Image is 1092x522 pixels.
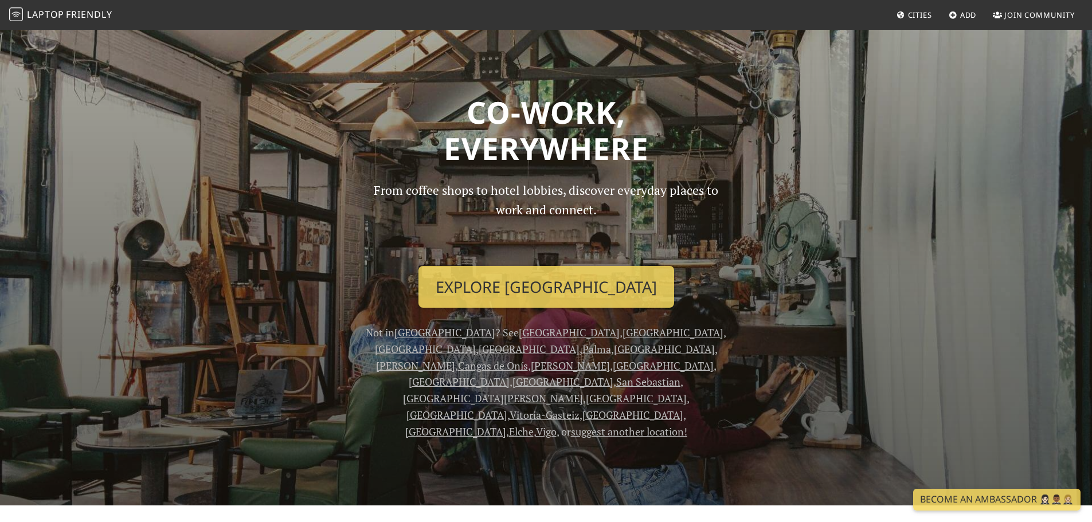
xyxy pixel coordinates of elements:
[1004,10,1075,20] span: Join Community
[582,408,683,422] a: [GEOGRAPHIC_DATA]
[405,425,506,438] a: [GEOGRAPHIC_DATA]
[623,325,723,339] a: [GEOGRAPHIC_DATA]
[571,425,687,438] a: suggest another location!
[531,359,610,372] a: [PERSON_NAME]
[944,5,981,25] a: Add
[403,391,583,405] a: [GEOGRAPHIC_DATA][PERSON_NAME]
[536,425,557,438] a: Vigo
[586,391,687,405] a: [GEOGRAPHIC_DATA]
[9,5,112,25] a: LaptopFriendly LaptopFriendly
[892,5,937,25] a: Cities
[418,266,674,308] a: Explore [GEOGRAPHIC_DATA]
[9,7,23,21] img: LaptopFriendly
[175,94,918,167] h1: Co-work, Everywhere
[613,359,714,372] a: [GEOGRAPHIC_DATA]
[519,325,620,339] a: [GEOGRAPHIC_DATA]
[375,342,476,356] a: [GEOGRAPHIC_DATA]
[509,425,534,438] a: Elche
[913,489,1081,511] a: Become an Ambassador 🤵🏻‍♀️🤵🏾‍♂️🤵🏼‍♀️
[479,342,580,356] a: [GEOGRAPHIC_DATA]
[409,375,510,388] a: [GEOGRAPHIC_DATA]
[458,359,528,372] a: Cangas de Onís
[394,325,495,339] a: [GEOGRAPHIC_DATA]
[960,10,977,20] span: Add
[366,325,726,438] span: Not in ? See , , , , , , , , , , , , , , , , , , , , , or
[66,8,112,21] span: Friendly
[364,180,729,257] p: From coffee shops to hotel lobbies, discover everyday places to work and connect.
[614,342,715,356] a: [GEOGRAPHIC_DATA]
[988,5,1079,25] a: Join Community
[510,408,580,422] a: Vitoria-Gasteiz
[582,342,611,356] a: Palma
[512,375,613,388] a: [GEOGRAPHIC_DATA]
[376,359,455,372] a: [PERSON_NAME]
[616,375,680,388] a: San Sebastian
[27,8,64,21] span: Laptop
[908,10,932,20] span: Cities
[406,408,507,422] a: [GEOGRAPHIC_DATA]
